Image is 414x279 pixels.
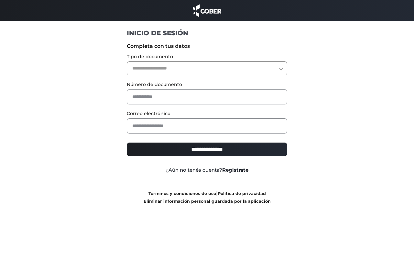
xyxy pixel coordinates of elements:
label: Tipo de documento [127,53,288,60]
a: Términos y condiciones de uso [148,191,216,196]
a: Eliminar información personal guardada por la aplicación [144,199,271,204]
a: Registrate [222,167,248,173]
label: Correo electrónico [127,110,288,117]
h1: INICIO DE SESIÓN [127,29,288,37]
label: Completa con tus datos [127,42,288,50]
img: cober_marca.png [191,3,223,18]
label: Número de documento [127,81,288,88]
a: Política de privacidad [218,191,266,196]
div: ¿Aún no tenés cuenta? [122,166,292,174]
div: | [122,189,292,205]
